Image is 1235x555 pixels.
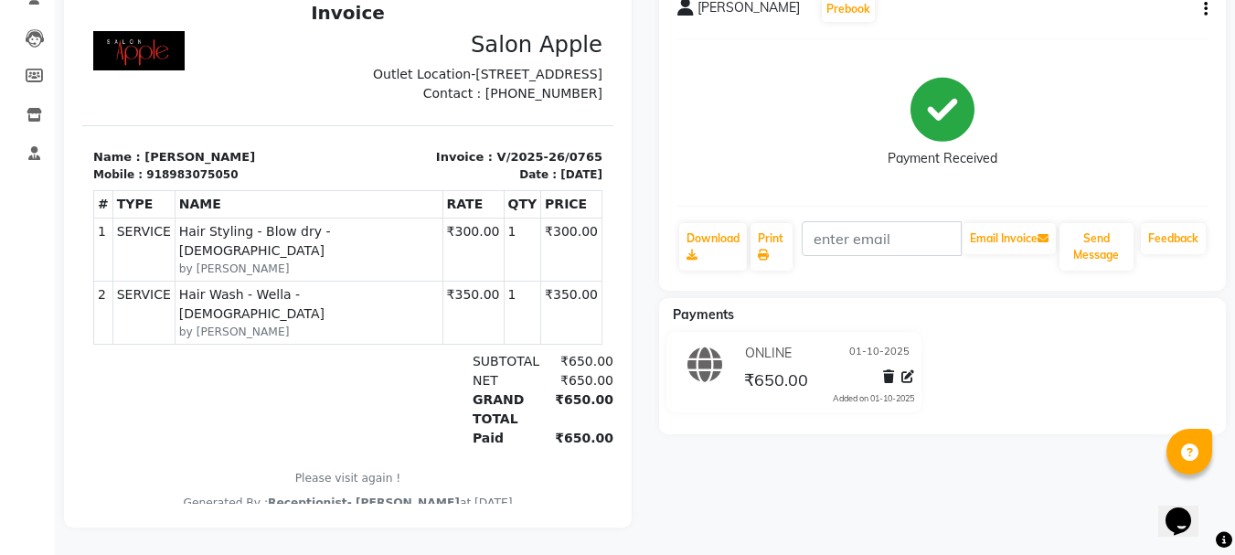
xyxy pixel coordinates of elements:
span: ₹650.00 [744,369,808,395]
div: Generated By : at [DATE] [11,500,520,517]
td: 1 [421,287,459,350]
td: ₹300.00 [459,223,520,286]
p: Outlet Location-[STREET_ADDRESS] [277,70,521,90]
th: PRICE [459,196,520,223]
div: Payment Received [888,149,997,168]
div: Date : [437,172,474,188]
th: # [12,196,31,223]
div: ₹650.00 [455,396,531,434]
p: Invoice : V/2025-26/0765 [277,154,521,172]
th: QTY [421,196,459,223]
span: 01-10-2025 [849,344,910,363]
th: RATE [360,196,421,223]
div: ₹650.00 [455,358,531,377]
td: ₹350.00 [459,287,520,350]
div: GRAND TOTAL [379,396,455,434]
span: Payments [673,306,734,323]
iframe: chat widget [1158,482,1217,537]
td: 1 [12,223,31,286]
span: ONLINE [745,344,792,363]
div: Mobile : [11,172,60,188]
div: SUBTOTAL [379,358,455,377]
p: Please visit again ! [11,475,520,492]
td: SERVICE [30,287,92,350]
button: Email Invoice [963,223,1056,254]
td: ₹300.00 [360,223,421,286]
input: enter email [802,221,962,256]
th: NAME [92,196,360,223]
small: by [PERSON_NAME] [97,329,357,346]
div: [DATE] [478,172,520,188]
td: ₹350.00 [360,287,421,350]
button: Send Message [1059,223,1134,271]
span: Receptionist- [PERSON_NAME] [186,502,378,515]
a: Feedback [1141,223,1206,254]
div: ₹650.00 [455,434,531,454]
div: NET [379,377,455,396]
td: SERVICE [30,223,92,286]
div: ₹650.00 [455,377,531,396]
div: Paid [379,434,455,454]
h3: Salon Apple [277,37,521,63]
a: Print [751,223,793,271]
span: Hair Styling - Blow dry - [DEMOGRAPHIC_DATA] [97,228,357,266]
td: 2 [12,287,31,350]
small: by [PERSON_NAME] [97,266,357,283]
p: Name : [PERSON_NAME] [11,154,255,172]
td: 1 [421,223,459,286]
h2: Invoice [11,7,520,29]
a: Download [679,223,747,271]
span: Hair Wash - Wella - [DEMOGRAPHIC_DATA] [97,291,357,329]
p: Contact : [PHONE_NUMBER] [277,90,521,109]
div: 918983075050 [64,172,155,188]
th: TYPE [30,196,92,223]
div: Added on 01-10-2025 [833,392,914,405]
